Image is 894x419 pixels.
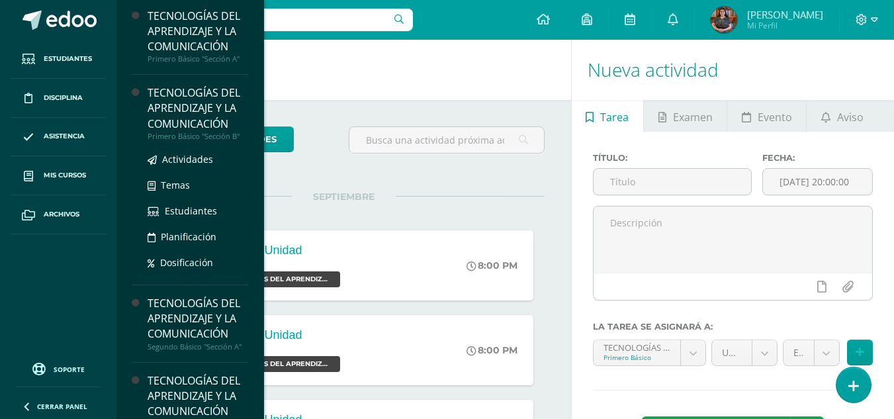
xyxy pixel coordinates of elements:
div: Primero Básico [603,353,671,362]
div: Primero Básico "Sección B" [148,132,248,141]
span: Temas [161,179,190,191]
span: Disciplina [44,93,83,103]
a: Tarea [572,100,643,132]
div: Parcial de Unidad [208,328,343,342]
div: TECNOLOGÍAS DEL APRENDIZAJE Y LA COMUNICACIÓN [148,85,248,131]
a: Asistencia [11,118,106,157]
span: Estudiantes [165,205,217,217]
a: Estudiantes [148,203,248,218]
div: Primero Básico "Sección A" [148,54,248,64]
span: TECNOLOGÍAS DEL APRENDIZAJE Y LA COMUNICACIÓN 'Sección A' [208,271,340,287]
span: Cerrar panel [37,402,87,411]
span: Mis cursos [44,170,86,181]
a: TECNOLOGÍAS DEL APRENDIZAJE Y LA COMUNICACIÓN 'Sección A'Primero Básico [594,340,706,365]
input: Busca una actividad próxima aquí... [349,127,543,153]
img: 9db772e8944e9cd6cbe26e11f8fa7e9a.png [711,7,737,33]
div: 8:00 PM [467,344,517,356]
h1: Nueva actividad [588,40,878,100]
input: Busca un usuario... [125,9,413,31]
div: TECNOLOGÍAS DEL APRENDIZAJE Y LA COMUNICACIÓN [148,373,248,419]
div: TECNOLOGÍAS DEL APRENDIZAJE Y LA COMUNICACIÓN 'Sección A' [603,340,671,353]
a: Examen [644,100,727,132]
span: Tarea [600,101,629,133]
span: Archivos [44,209,79,220]
div: Segundo Básico "Sección A" [148,342,248,351]
div: Parcial de Unidad [208,244,343,257]
h1: Actividades [132,40,555,100]
span: Examen Final de Unidad (25.0%) [793,340,804,365]
a: Examen Final de Unidad (25.0%) [783,340,839,365]
span: Asistencia [44,131,85,142]
span: Estudiantes [44,54,92,64]
a: Mis cursos [11,156,106,195]
span: TECNOLOGÍAS DEL APRENDIZAJE Y LA COMUNICACIÓN 'Sección B' [208,356,340,372]
a: Aviso [807,100,877,132]
div: TECNOLOGÍAS DEL APRENDIZAJE Y LA COMUNICACIÓN [148,9,248,54]
span: Unidad 4 [722,340,742,365]
a: TECNOLOGÍAS DEL APRENDIZAJE Y LA COMUNICACIÓNPrimero Básico "Sección B" [148,85,248,140]
span: Actividades [162,153,213,165]
a: Soporte [16,359,101,377]
span: Planificación [161,230,216,243]
a: TECNOLOGÍAS DEL APRENDIZAJE Y LA COMUNICACIÓNSegundo Básico "Sección A" [148,296,248,351]
a: TECNOLOGÍAS DEL APRENDIZAJE Y LA COMUNICACIÓNPrimero Básico "Sección A" [148,9,248,64]
input: Título [594,169,751,195]
a: Estudiantes [11,40,106,79]
span: Mi Perfil [747,20,823,31]
span: Dosificación [160,256,213,269]
div: 8:00 PM [467,259,517,271]
a: Temas [148,177,248,193]
a: Archivos [11,195,106,234]
span: Evento [758,101,792,133]
span: Aviso [837,101,864,133]
label: Fecha: [762,153,873,163]
a: Unidad 4 [712,340,777,365]
span: SEPTIEMBRE [292,191,396,203]
label: La tarea se asignará a: [593,322,873,332]
a: Actividades [148,152,248,167]
input: Fecha de entrega [763,169,872,195]
span: [PERSON_NAME] [747,8,823,21]
a: Evento [727,100,806,132]
a: Dosificación [148,255,248,270]
span: Soporte [54,365,85,374]
div: TECNOLOGÍAS DEL APRENDIZAJE Y LA COMUNICACIÓN [148,296,248,342]
a: Disciplina [11,79,106,118]
a: Planificación [148,229,248,244]
span: Examen [673,101,713,133]
label: Título: [593,153,752,163]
